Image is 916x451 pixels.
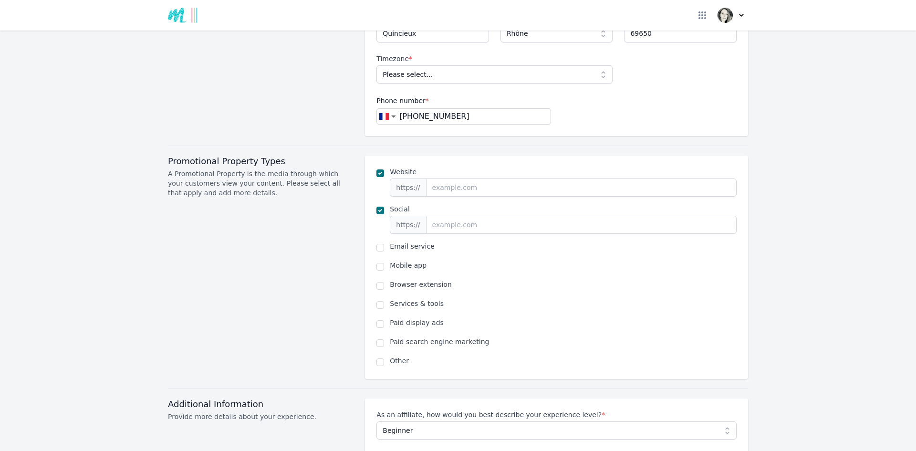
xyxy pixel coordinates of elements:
[426,216,737,234] input: example.com
[390,167,737,177] label: Website
[376,97,428,105] span: Phone number
[426,178,737,197] input: example.com
[391,114,396,119] span: ▼
[168,412,354,421] p: Provide more details about your experience.
[376,410,737,420] label: As an affiliate, how would you best describe your experience level?
[390,356,737,366] label: Other
[390,178,426,197] span: https://
[390,280,737,289] label: Browser extension
[376,54,613,63] label: Timezone
[390,337,737,346] label: Paid search engine marketing
[168,399,354,410] h3: Additional Information
[390,318,737,327] label: Paid display ads
[390,299,737,308] label: Services & tools
[168,169,354,198] p: A Promotional Property is the media through which your customers view your content. Please select...
[396,111,550,122] input: Enter a phone number
[390,241,737,251] label: Email service
[390,261,737,270] label: Mobile app
[390,204,737,214] label: Social
[390,216,426,234] span: https://
[168,156,354,167] h3: Promotional Property Types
